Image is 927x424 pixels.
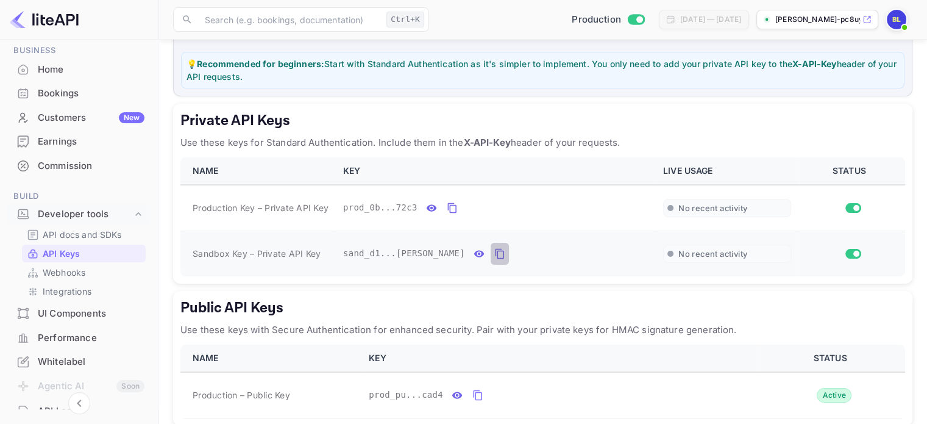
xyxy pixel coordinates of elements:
[7,326,151,350] div: Performance
[27,228,141,241] a: API docs and SDKs
[775,14,860,25] p: [PERSON_NAME]-pc8uy.nuitee....
[7,130,151,154] div: Earnings
[180,157,336,185] th: NAME
[7,204,151,225] div: Developer tools
[180,111,905,131] h5: Private API Keys
[343,201,417,214] span: prod_0b...72c3
[680,14,741,25] div: [DATE] — [DATE]
[336,157,656,185] th: KEY
[7,326,151,349] a: Performance
[678,203,747,214] span: No recent activity
[7,106,151,130] div: CustomersNew
[180,298,905,318] h5: Public API Keys
[7,350,151,374] div: Whitelabel
[22,264,146,281] div: Webhooks
[38,355,144,369] div: Whitelabel
[180,345,361,372] th: NAME
[180,157,905,276] table: private api keys table
[180,345,905,419] table: public api keys table
[343,247,465,260] span: sand_d1...[PERSON_NAME]
[678,249,747,259] span: No recent activity
[38,87,144,101] div: Bookings
[197,59,324,69] strong: Recommended for beginners:
[27,285,141,298] a: Integrations
[7,302,151,326] div: UI Components
[38,307,144,321] div: UI Components
[180,323,905,337] p: Use these keys with Secure Authentication for enhanced security. Pair with your private keys for ...
[38,135,144,149] div: Earnings
[7,154,151,178] div: Commission
[43,285,91,298] p: Integrations
[817,388,851,403] div: Active
[572,13,621,27] span: Production
[463,137,510,148] strong: X-API-Key
[186,57,899,83] p: 💡 Start with Standard Authentication as it's simpler to implement. You only need to add your priv...
[68,392,90,414] button: Collapse navigation
[119,112,144,123] div: New
[22,226,146,243] div: API docs and SDKs
[386,12,424,27] div: Ctrl+K
[7,302,151,325] a: UI Components
[38,207,132,221] div: Developer tools
[7,400,151,422] a: API Logs
[10,10,79,29] img: LiteAPI logo
[7,130,151,153] a: Earnings
[7,82,151,104] a: Bookings
[22,245,146,262] div: API Keys
[27,247,141,260] a: API Keys
[38,404,144,419] div: API Logs
[7,106,151,129] a: CustomersNew
[760,345,905,372] th: STATUS
[38,159,144,173] div: Commission
[193,389,290,401] span: Production – Public Key
[792,59,836,69] strong: X-API-Key
[7,82,151,106] div: Bookings
[567,13,649,27] div: Switch to Sandbox mode
[656,157,798,185] th: LIVE USAGE
[7,154,151,177] a: Commission
[38,111,144,125] div: Customers
[43,266,85,279] p: Webhooks
[38,331,144,345] div: Performance
[193,247,321,260] span: Sandbox Key – Private API Key
[7,58,151,81] a: Home
[43,247,80,260] p: API Keys
[38,63,144,77] div: Home
[27,266,141,279] a: Webhooks
[197,7,382,32] input: Search (e.g. bookings, documentation)
[180,135,905,150] p: Use these keys for Standard Authentication. Include them in the header of your requests.
[22,282,146,300] div: Integrations
[7,58,151,82] div: Home
[43,228,122,241] p: API docs and SDKs
[887,10,906,29] img: Bidit LK
[7,190,151,203] span: Build
[193,201,329,214] span: Production Key – Private API Key
[798,157,905,185] th: STATUS
[361,345,760,372] th: KEY
[369,389,443,401] span: prod_pu...cad4
[7,350,151,373] a: Whitelabel
[7,44,151,57] span: Business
